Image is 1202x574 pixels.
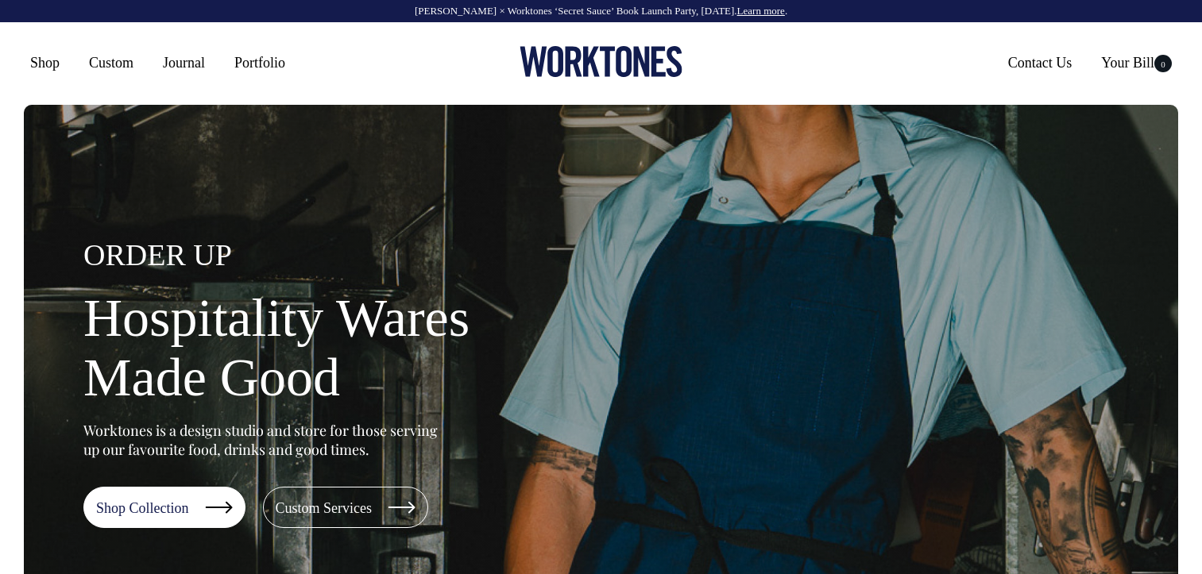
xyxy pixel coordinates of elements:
h4: ORDER UP [83,239,592,272]
a: Contact Us [1002,48,1079,77]
a: Journal [157,48,211,77]
a: Shop [24,48,66,77]
a: Learn more [737,5,785,17]
span: 0 [1154,55,1172,72]
a: Portfolio [228,48,292,77]
a: Custom Services [263,487,429,528]
div: [PERSON_NAME] × Worktones ‘Secret Sauce’ Book Launch Party, [DATE]. . [16,6,1186,17]
p: Worktones is a design studio and store for those serving up our favourite food, drinks and good t... [83,421,445,459]
a: Custom [83,48,140,77]
a: Shop Collection [83,487,245,528]
h1: Hospitality Wares Made Good [83,288,592,407]
a: Your Bill0 [1095,48,1178,77]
